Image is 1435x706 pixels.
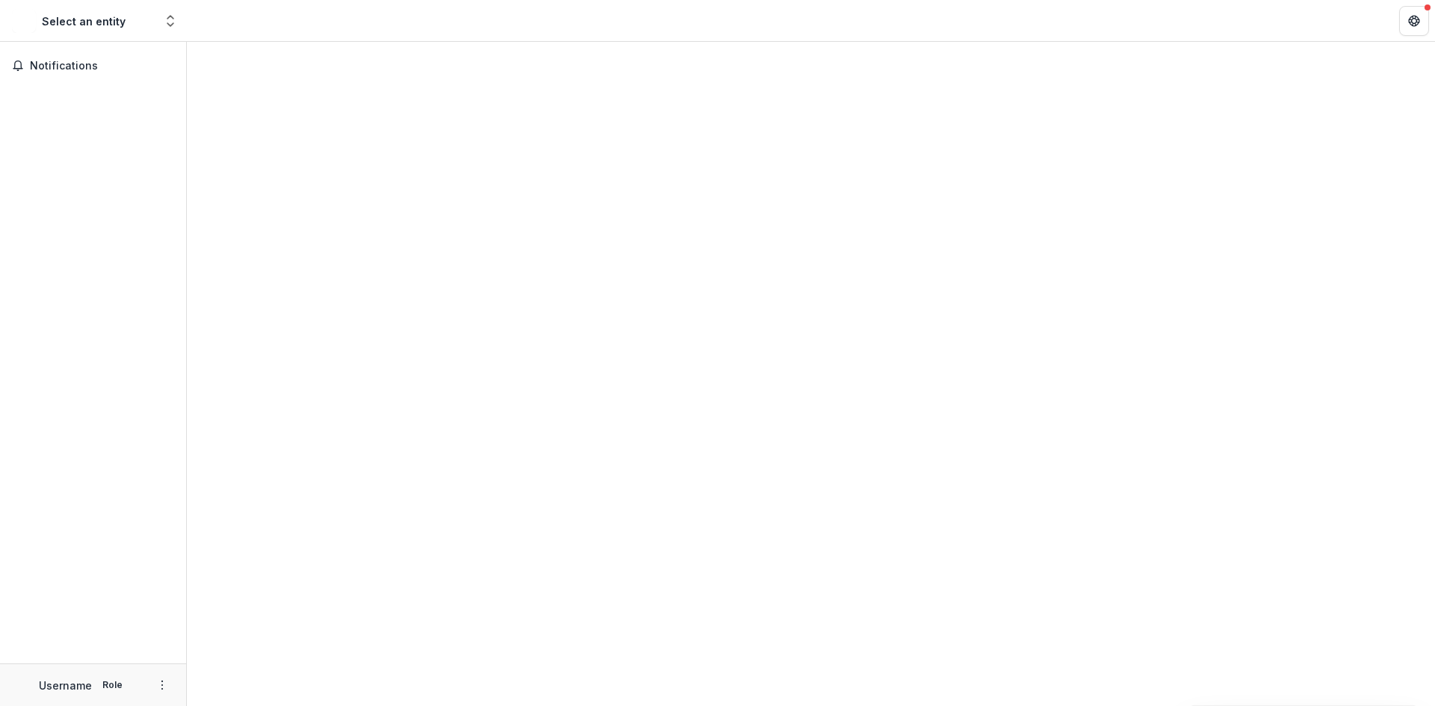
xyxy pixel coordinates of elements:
[98,678,127,692] p: Role
[160,6,181,36] button: Open entity switcher
[42,13,126,29] div: Select an entity
[30,60,174,72] span: Notifications
[1399,6,1429,36] button: Get Help
[6,54,180,78] button: Notifications
[153,676,171,694] button: More
[39,678,92,693] p: Username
